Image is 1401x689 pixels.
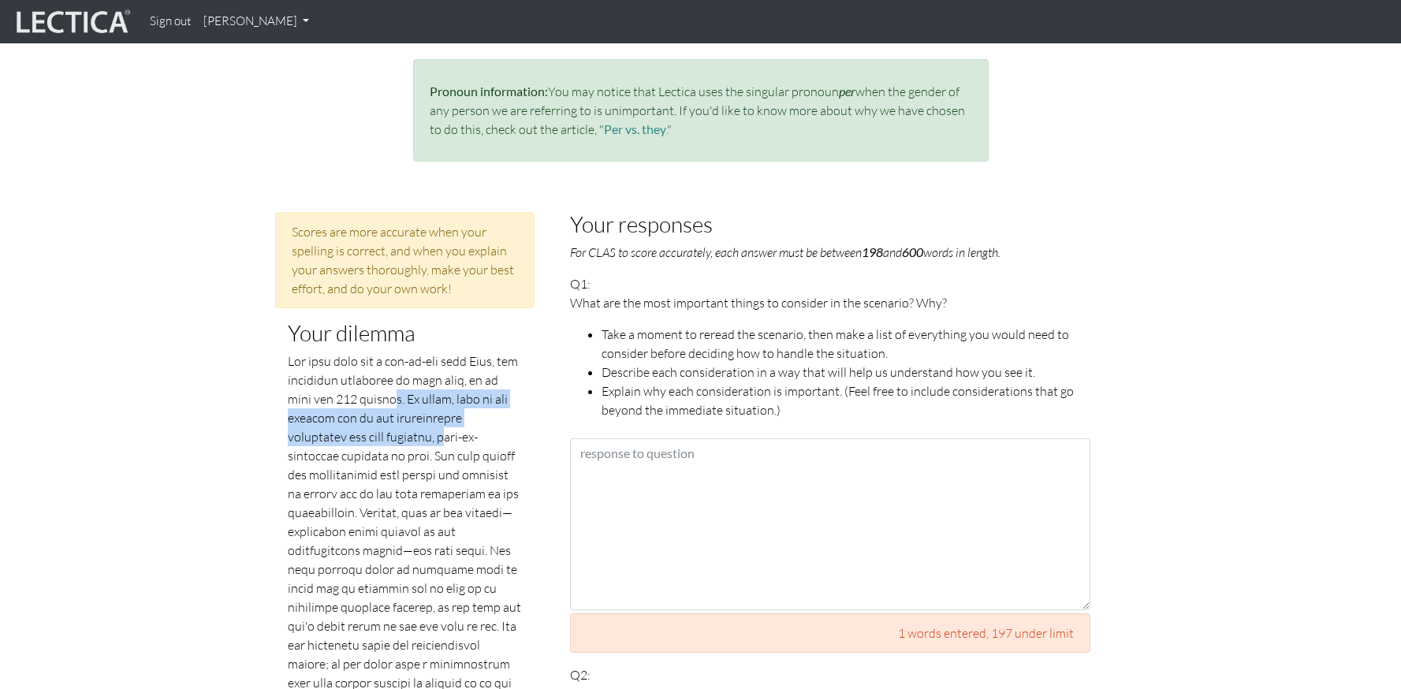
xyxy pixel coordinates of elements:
[902,244,923,259] b: 600
[197,6,315,37] a: [PERSON_NAME]
[604,121,666,136] a: Per vs. they
[143,6,197,37] a: Sign out
[570,274,1090,419] p: Q1:
[430,84,548,99] strong: Pronoun information:
[839,84,855,99] i: per
[986,625,1074,641] span: , 197 under limit
[275,212,535,308] div: Scores are more accurate when your spelling is correct, and when you explain your answers thoroug...
[570,212,1090,236] h3: Your responses
[288,321,523,345] h3: Your dilemma
[430,82,972,139] p: You may notice that Lectica uses the singular pronoun when the gender of any person we are referr...
[570,244,1000,260] em: For CLAS to score accurately, each answer must be between and words in length.
[13,7,131,37] img: lecticalive
[602,382,1090,419] li: Explain why each consideration is important. (Feel free to include considerations that go beyond ...
[602,363,1090,382] li: Describe each consideration in a way that will help us understand how you see it.
[602,325,1090,363] li: Take a moment to reread the scenario, then make a list of everything you would need to consider b...
[570,613,1090,653] div: 1 words entered
[862,244,883,259] b: 198
[570,293,1090,312] p: What are the most important things to consider in the scenario? Why?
